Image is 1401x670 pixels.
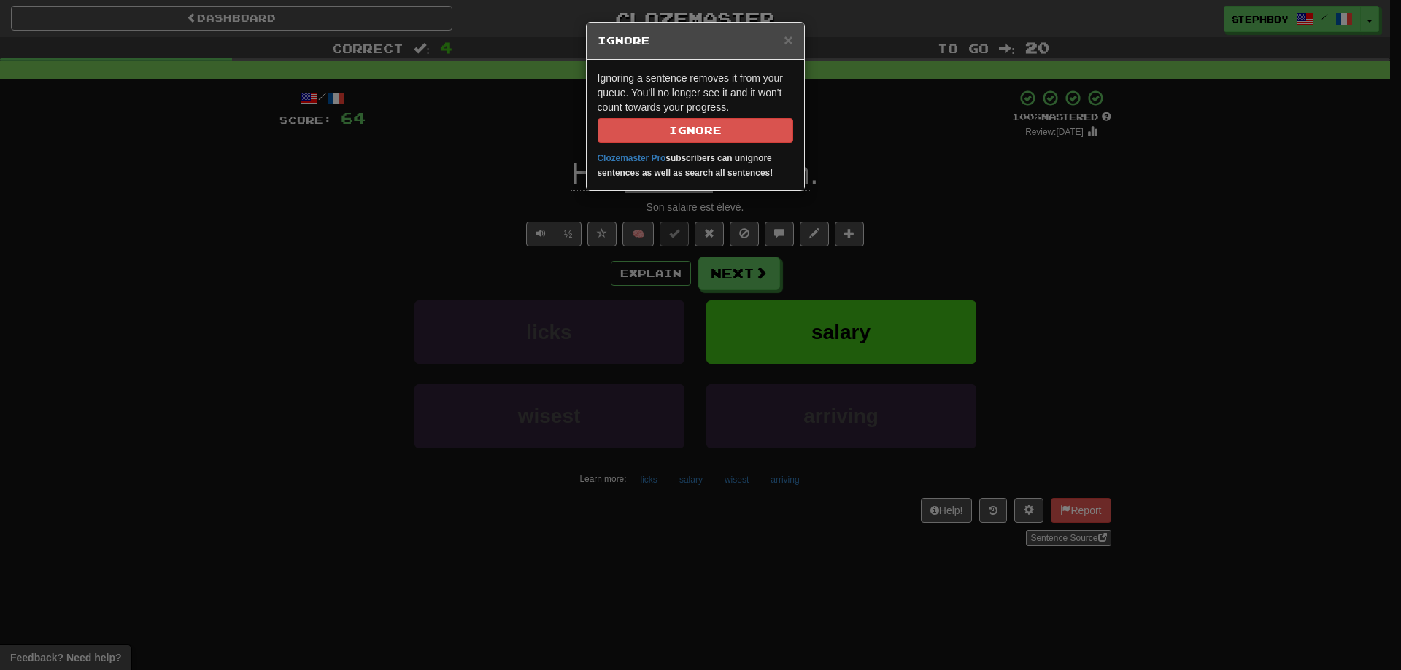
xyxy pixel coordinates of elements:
button: Ignore [598,118,793,143]
h5: Ignore [598,34,793,48]
span: × [784,31,792,48]
a: Clozemaster Pro [598,153,666,163]
button: Close [784,32,792,47]
strong: subscribers can unignore sentences as well as search all sentences! [598,153,773,178]
p: Ignoring a sentence removes it from your queue. You'll no longer see it and it won't count toward... [598,71,793,143]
